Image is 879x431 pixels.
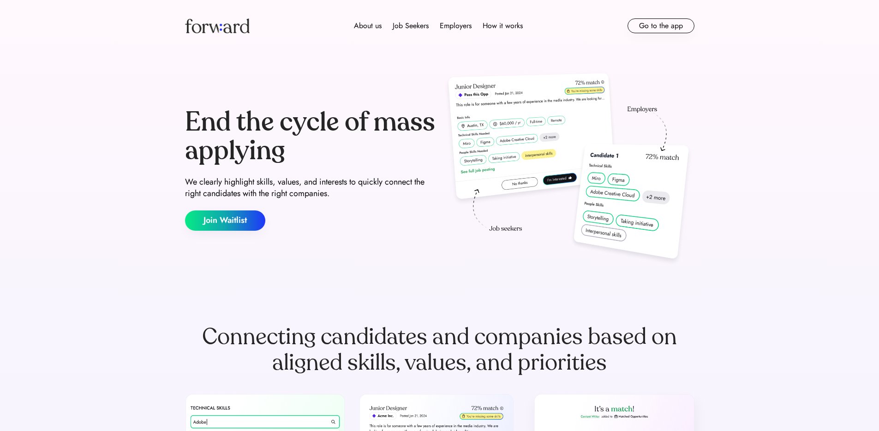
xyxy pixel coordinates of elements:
[185,210,265,231] button: Join Waitlist
[185,108,436,165] div: End the cycle of mass applying
[443,70,694,269] img: hero-image.png
[354,20,382,31] div: About us
[185,324,694,376] div: Connecting candidates and companies based on aligned skills, values, and priorities
[483,20,523,31] div: How it works
[628,18,694,33] button: Go to the app
[185,18,250,33] img: Forward logo
[185,176,436,199] div: We clearly highlight skills, values, and interests to quickly connect the right candidates with t...
[440,20,472,31] div: Employers
[393,20,429,31] div: Job Seekers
